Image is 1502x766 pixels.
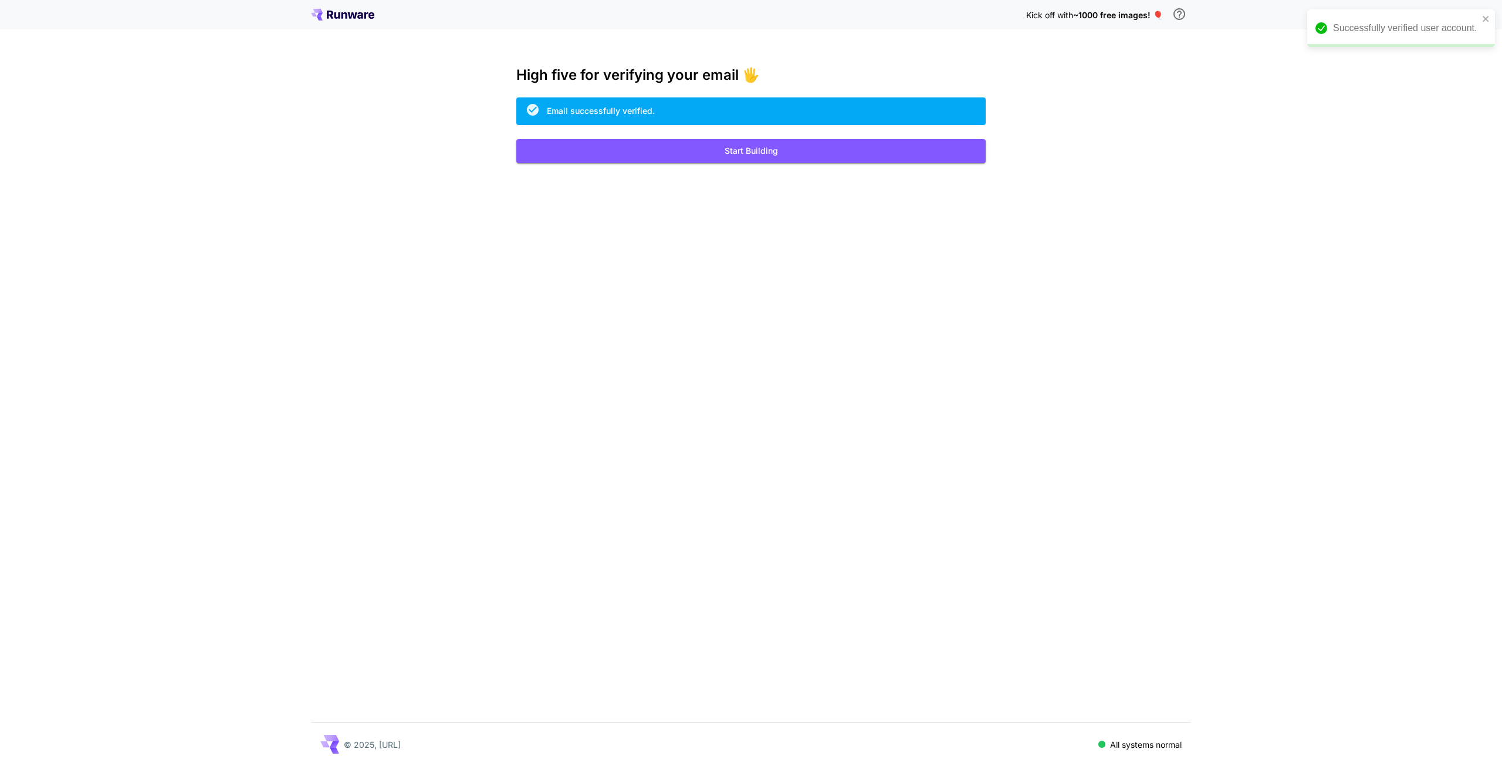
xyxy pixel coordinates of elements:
div: Email successfully verified. [547,104,655,117]
h3: High five for verifying your email 🖐️ [516,67,986,83]
span: Kick off with [1026,10,1073,20]
button: close [1482,14,1490,23]
p: All systems normal [1110,738,1182,751]
button: In order to qualify for free credit, you need to sign up with a business email address and click ... [1168,2,1191,26]
p: © 2025, [URL] [344,738,401,751]
button: Start Building [516,139,986,163]
div: Successfully verified user account. [1333,21,1479,35]
span: ~1000 free images! 🎈 [1073,10,1163,20]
